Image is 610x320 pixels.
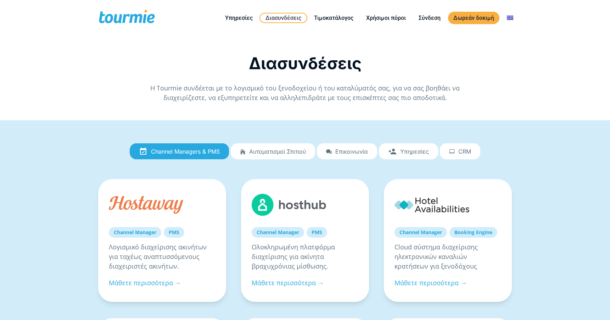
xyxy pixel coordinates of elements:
a: Σύνδεση [413,13,446,22]
a: PMS [307,227,327,238]
a: PMS [164,227,184,238]
a: Τιμοκατάλογος [309,13,359,22]
p: Cloud σύστημα διαχείρισης ηλεκτρονικών καναλιών κρατήσεων για ξενοδόχους [394,242,501,271]
span: Υπηρεσίες [400,148,429,155]
span: Διασυνδέσεις [249,53,362,73]
p: Ολοκληρωμένη πλατφόρμα διαχείρισης για ακίνητα βραχυχρόνιας μίσθωσης. [252,242,358,271]
span: Αυτοματισμοί Σπιτιού [249,148,306,155]
a: Channel Manager [394,227,447,238]
a: Διασυνδέσεις [259,13,307,23]
p: Λογισμικό διαχείρισης ακινήτων για ταχέως αναπτυσσόμενους διαχειριστές ακινήτων. [109,242,216,271]
a: Αυτοματισμοί Σπιτιού [231,143,315,160]
a: Channel Manager [252,227,304,238]
a: Μάθετε περισσότερα → [252,278,324,287]
span: Επικοινωνία [335,148,368,155]
span: CRM [458,148,471,155]
a: Channel Manager [109,227,161,238]
a: Μάθετε περισσότερα → [109,278,181,287]
a: Δωρεάν δοκιμή [448,12,499,24]
a: Booking Engine [449,227,497,238]
a: Μάθετε περισσότερα → [394,278,467,287]
span: Η Tourmie συνδέεται με το λογισμικό του ξενοδοχείου ή του καταλύματός σας, για να σας βοηθάει να ... [150,84,460,102]
a: Επικοινωνία [317,143,377,160]
span: Channel Managers & PMS [151,148,220,155]
a: Χρήσιμοι πόροι [361,13,411,22]
a: Channel Managers & PMS [130,143,229,160]
a: CRM [440,143,480,160]
a: Υπηρεσίες [220,13,258,22]
a: Υπηρεσίες [379,143,438,160]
